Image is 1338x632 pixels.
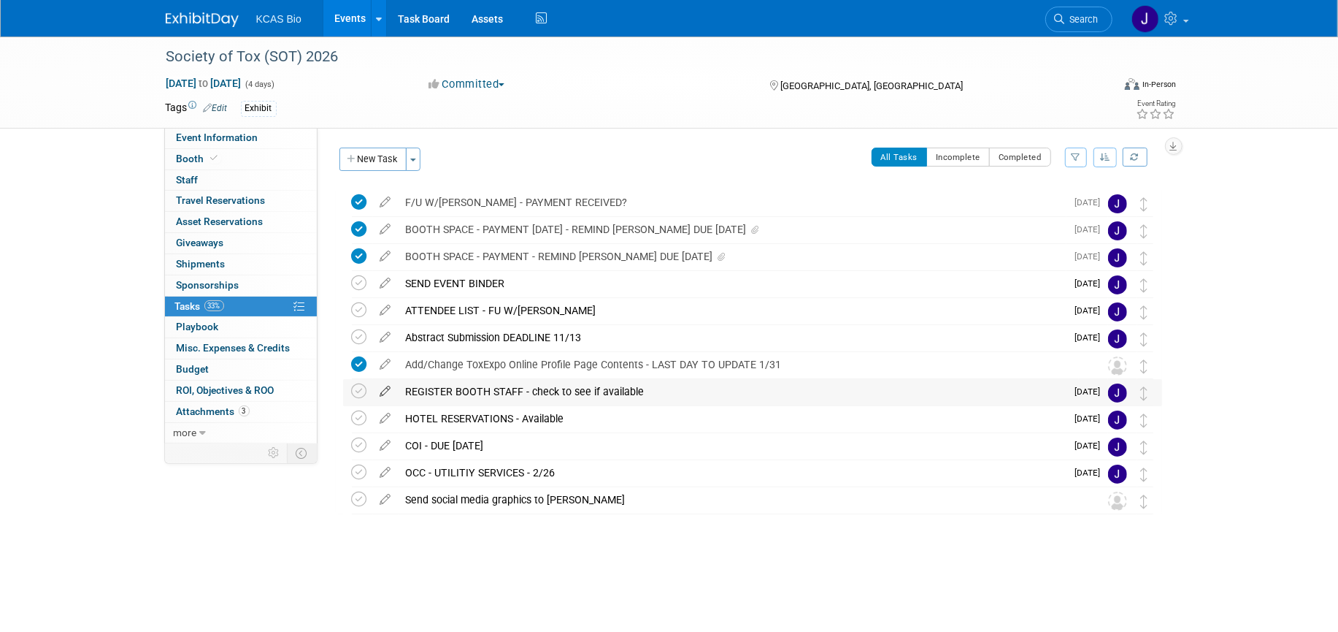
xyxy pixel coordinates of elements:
a: edit [373,466,399,479]
span: 33% [204,300,224,311]
i: Move task [1141,332,1148,346]
a: Attachments3 [165,402,317,422]
a: Playbook [165,317,317,338]
img: Jocelyn King [1131,5,1159,33]
a: edit [373,385,399,398]
div: Exhibit [241,101,277,116]
img: Unassigned [1108,357,1127,376]
a: more [165,423,317,443]
span: [GEOGRAPHIC_DATA], [GEOGRAPHIC_DATA] [780,80,963,91]
button: Committed [423,77,510,92]
a: edit [373,304,399,317]
img: Format-Inperson.png [1125,78,1139,90]
span: ROI, Objectives & ROO [177,384,274,396]
div: OCC - UTILITIY SERVICES - 2/26 [399,460,1066,485]
span: (4 days) [245,80,275,89]
div: Add/Change ToxExpo Online Profile Page Contents - LAST DAY TO UPDATE 1/31 [399,352,1079,377]
i: Move task [1141,359,1148,373]
img: Jocelyn King [1108,411,1127,430]
span: [DATE] [1075,441,1108,451]
img: Jocelyn King [1108,248,1127,267]
a: edit [373,412,399,425]
a: edit [373,196,399,209]
a: Booth [165,149,317,170]
img: Jocelyn King [1108,330,1127,349]
a: edit [373,493,399,506]
span: Giveaways [177,237,224,248]
div: F/U W/[PERSON_NAME] - PAYMENT RECEIVED? [399,190,1066,215]
div: HOTEL RESERVATIONS - Available [399,406,1066,431]
i: Move task [1141,251,1148,265]
a: edit [373,358,399,371]
img: Jocelyn King [1108,465,1127,484]
div: Event Format [1026,76,1177,98]
td: Toggle Event Tabs [287,443,317,462]
a: Sponsorships [165,275,317,296]
a: Travel Reservations [165,191,317,211]
a: Asset Reservations [165,212,317,232]
a: Misc. Expenses & Credits [165,338,317,359]
img: Jocelyn King [1108,275,1127,294]
i: Move task [1141,197,1148,211]
span: [DATE] [1075,305,1108,316]
i: Move task [1141,387,1148,400]
span: [DATE] [1075,332,1108,343]
a: Shipments [165,254,317,275]
div: Event Rating [1136,100,1175,107]
span: Travel Reservations [177,194,266,206]
span: Asset Reservations [177,216,264,227]
i: Move task [1141,305,1148,319]
span: more [174,427,197,438]
a: edit [373,331,399,344]
div: Society of Tox (SOT) 2026 [161,44,1091,70]
span: Event Information [177,132,258,143]
span: Attachments [177,406,250,417]
span: [DATE] [1075,278,1108,289]
a: edit [373,223,399,236]
span: [DATE] [1075,224,1108,235]
span: Playbook [177,321,219,332]
a: Tasks33% [165,297,317,317]
i: Booth reservation complete [211,154,218,162]
span: Staff [177,174,199,186]
i: Move task [1141,414,1148,427]
img: Jocelyn King [1108,384,1127,403]
div: Abstract Submission DEADLINE 11/13 [399,325,1066,350]
i: Move task [1141,468,1148,481]
span: Search [1065,14,1099,25]
button: New Task [339,148,407,171]
a: ROI, Objectives & ROO [165,381,317,401]
img: Jocelyn King [1108,221,1127,240]
a: Search [1045,7,1112,32]
a: edit [373,250,399,263]
span: [DATE] [1075,197,1108,208]
span: Tasks [175,300,224,312]
span: KCAS Bio [256,13,301,25]
i: Move task [1141,278,1148,292]
div: REGISTER BOOTH STAFF - check to see if available [399,379,1066,404]
img: Jocelyn King [1108,302,1127,321]
span: [DATE] [DATE] [166,77,242,90]
div: BOOTH SPACE - PAYMENT [DATE] - REMIND [PERSON_NAME] DUE [DATE] [399,217,1066,242]
button: Completed [989,148,1051,167]
img: Jocelyn King [1108,194,1127,213]
div: Send social media graphics to [PERSON_NAME] [399,487,1079,512]
img: Jocelyn King [1108,438,1127,457]
a: Giveaways [165,233,317,254]
span: 3 [239,406,250,416]
div: COI - DUE [DATE] [399,433,1066,458]
a: Budget [165,359,317,380]
img: Unassigned [1108,492,1127,511]
i: Move task [1141,441,1148,454]
i: Move task [1141,495,1148,509]
div: In-Person [1142,79,1176,90]
button: All Tasks [872,148,928,167]
span: [DATE] [1075,468,1108,478]
a: edit [373,277,399,290]
a: Staff [165,170,317,191]
a: Event Information [165,128,317,148]
span: Booth [177,153,221,164]
span: to [197,77,211,89]
span: Misc. Expenses & Credits [177,342,291,354]
span: [DATE] [1075,387,1108,397]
